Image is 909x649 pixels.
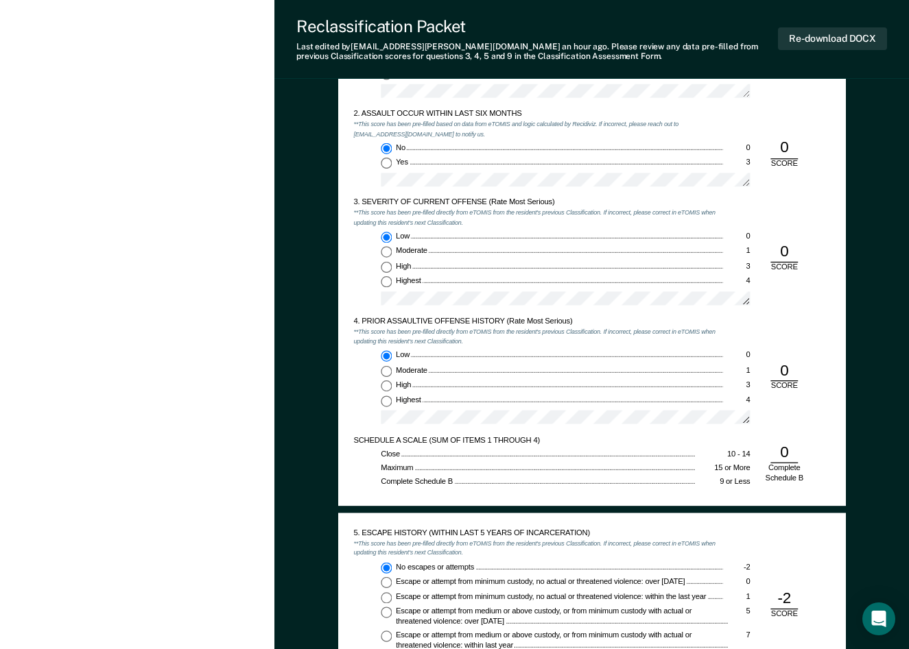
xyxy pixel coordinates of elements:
[381,158,392,169] input: Yes3
[396,232,411,240] span: Low
[722,592,750,602] div: 1
[695,477,750,487] div: 9 or Less
[396,158,410,166] span: Yes
[722,247,750,257] div: 1
[722,158,750,168] div: 3
[381,350,392,361] input: Low0
[764,159,805,169] div: SCORE
[396,365,429,374] span: Moderate
[296,42,778,62] div: Last edited by [EMAIL_ADDRESS][PERSON_NAME][DOMAIN_NAME] . Please review any data pre-filled from...
[381,395,392,406] input: Highest4
[353,208,715,226] em: **This score has been pre-filled directly from eTOMIS from the resident's previous Classification...
[396,350,411,358] span: Low
[353,539,715,557] em: **This score has been pre-filled directly from eTOMIS from the resident's previous Classification...
[396,247,429,255] span: Moderate
[562,42,607,51] span: an hour ago
[722,577,750,587] div: 0
[396,592,707,600] span: Escape or attempt from minimum custody, no actual or threatened violence: within the last year
[353,198,722,208] div: 3. SEVERITY OF CURRENT OFFENSE (Rate Most Serious)
[778,27,887,50] button: Re-download DOCX
[695,463,750,473] div: 15 or More
[381,477,454,485] span: Complete Schedule B
[728,607,750,617] div: 5
[381,592,392,603] input: Escape or attempt from minimum custody, no actual or threatened violence: within the last year1
[353,328,715,345] em: **This score has been pre-filled directly from eTOMIS from the resident's previous Classification...
[381,449,401,457] span: Close
[296,16,778,36] div: Reclassification Packet
[764,609,805,620] div: SCORE
[381,630,392,641] input: Escape or attempt from medium or above custody, or from minimum custody with actual or threatened...
[381,232,392,243] input: Low0
[396,395,423,403] span: Highest
[764,463,805,483] div: Complete Schedule B
[353,120,678,138] em: **This score has been pre-filled based on data from eTOMIS and logic calculated by Recidiviz. If ...
[770,589,798,609] div: -2
[722,232,750,242] div: 0
[381,143,392,154] input: No0
[722,350,750,360] div: 0
[381,562,392,573] input: No escapes or attempts-2
[764,381,805,391] div: SCORE
[722,261,750,271] div: 3
[770,242,798,262] div: 0
[396,276,423,284] span: Highest
[381,69,392,79] input: ASSAULT – with or without weapon with serious injury or death (43 through 60 months)5
[396,577,687,585] span: Escape or attempt from minimum custody, no actual or threatened violence: over [DATE]
[862,602,895,635] div: Open Intercom Messenger
[381,577,392,588] input: Escape or attempt from minimum custody, no actual or threatened violence: over [DATE]0
[381,463,414,471] span: Maximum
[722,562,750,572] div: -2
[381,365,392,376] input: Moderate1
[396,261,413,269] span: High
[722,395,750,405] div: 4
[381,276,392,287] input: Highest4
[396,562,475,570] span: No escapes or attempts
[353,317,722,327] div: 4. PRIOR ASSAULTIVE OFFENSE HISTORY (Rate Most Serious)
[396,630,692,649] span: Escape or attempt from medium or above custody, or from minimum custody with actual or threatened...
[381,247,392,258] input: Moderate1
[764,262,805,273] div: SCORE
[353,528,722,539] div: 5. ESCAPE HISTORY (WITHIN LAST 5 YEARS OF INCARCERATION)
[722,365,750,376] div: 1
[396,380,413,389] span: High
[381,261,392,272] input: High3
[353,109,722,119] div: 2. ASSAULT OCCUR WITHIN LAST SIX MONTHS
[728,630,750,641] div: 7
[381,380,392,391] input: High3
[722,276,750,286] div: 4
[722,143,750,153] div: 0
[396,143,407,151] span: No
[353,435,722,445] div: SCHEDULE A SCALE (SUM OF ITEMS 1 THROUGH 4)
[770,443,798,463] div: 0
[770,138,798,158] div: 0
[722,380,750,391] div: 3
[381,607,392,617] input: Escape or attempt from medium or above custody, or from minimum custody with actual or threatened...
[722,69,750,79] div: 5
[695,449,750,459] div: 10 - 14
[396,607,692,625] span: Escape or attempt from medium or above custody, or from minimum custody with actual or threatened...
[770,360,798,381] div: 0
